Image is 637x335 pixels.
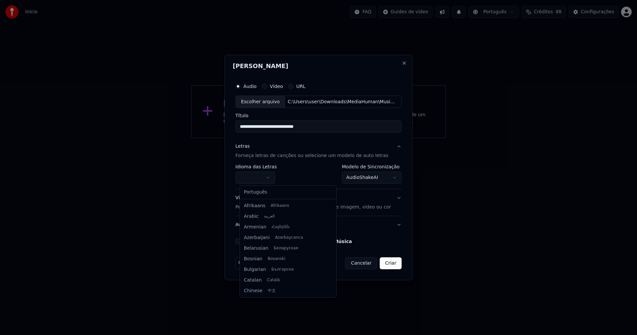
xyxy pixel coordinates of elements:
[244,189,267,196] span: Português
[244,277,262,284] span: Catalan
[267,278,280,283] span: Català
[244,288,262,294] span: Chinese
[275,235,303,240] span: Azərbaycanca
[268,256,285,262] span: Bosanski
[244,266,266,273] span: Bulgarian
[244,203,265,209] span: Afrikaans
[264,214,275,219] span: العربية
[268,288,276,293] span: 中文
[271,203,289,209] span: Afrikaans
[244,213,258,220] span: Arabic
[274,246,298,251] span: Беларуская
[271,267,294,272] span: Български
[244,234,270,241] span: Azerbaijani
[244,256,262,262] span: Bosnian
[244,245,268,252] span: Belarusian
[272,224,290,230] span: Հայերեն
[244,224,266,230] span: Armenian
